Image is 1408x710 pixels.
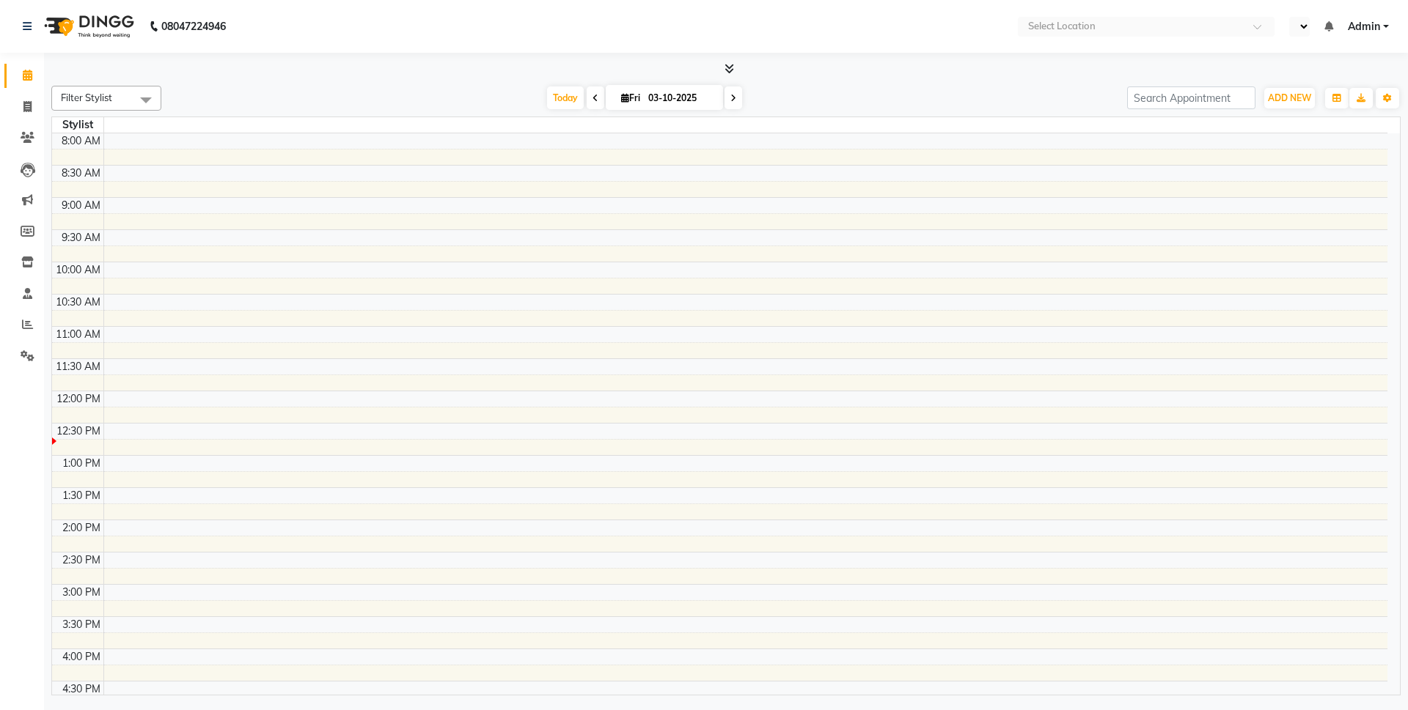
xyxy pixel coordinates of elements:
[54,391,103,407] div: 12:00 PM
[1264,88,1315,108] button: ADD NEW
[1348,19,1380,34] span: Admin
[547,86,584,109] span: Today
[61,92,112,103] span: Filter Stylist
[52,117,103,133] div: Stylist
[59,133,103,149] div: 8:00 AM
[59,681,103,697] div: 4:30 PM
[1268,92,1311,103] span: ADD NEW
[1127,86,1255,109] input: Search Appointment
[59,198,103,213] div: 9:00 AM
[53,359,103,374] div: 11:30 AM
[1028,19,1096,34] div: Select Location
[59,585,103,600] div: 3:00 PM
[53,262,103,278] div: 10:00 AM
[59,520,103,536] div: 2:00 PM
[59,166,103,181] div: 8:30 AM
[37,6,138,47] img: logo
[59,617,103,632] div: 3:30 PM
[617,92,644,103] span: Fri
[53,295,103,310] div: 10:30 AM
[59,230,103,245] div: 9:30 AM
[54,424,103,439] div: 12:30 PM
[644,87,717,109] input: 2025-10-03
[59,552,103,568] div: 2:30 PM
[161,6,226,47] b: 08047224946
[53,327,103,342] div: 11:00 AM
[59,488,103,503] div: 1:30 PM
[59,649,103,665] div: 4:00 PM
[59,456,103,471] div: 1:00 PM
